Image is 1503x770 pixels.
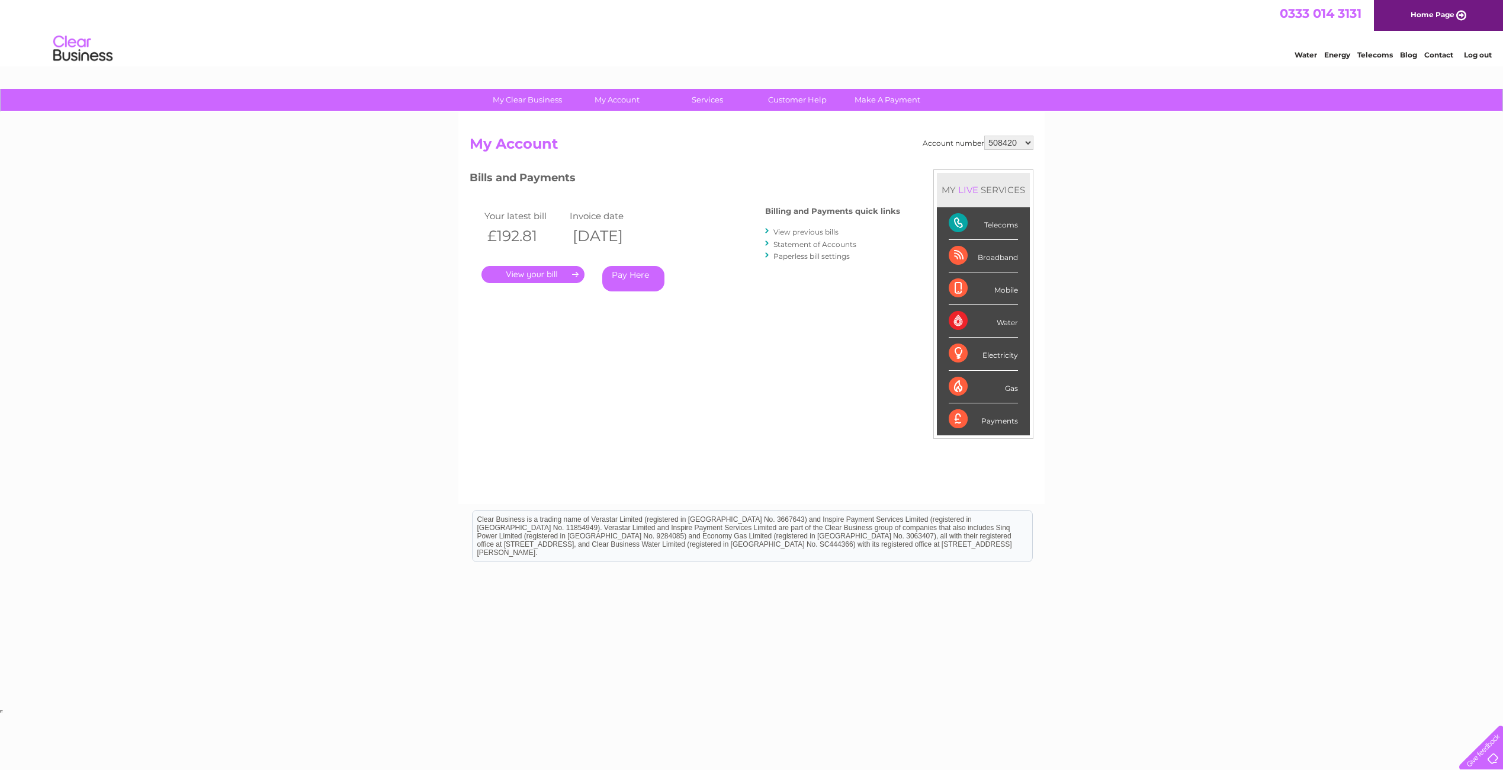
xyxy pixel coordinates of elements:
[749,89,846,111] a: Customer Help
[602,266,664,291] a: Pay Here
[567,208,652,224] td: Invoice date
[473,7,1032,57] div: Clear Business is a trading name of Verastar Limited (registered in [GEOGRAPHIC_DATA] No. 3667643...
[1400,50,1417,59] a: Blog
[478,89,576,111] a: My Clear Business
[567,224,652,248] th: [DATE]
[949,240,1018,272] div: Broadband
[949,403,1018,435] div: Payments
[937,173,1030,207] div: MY SERVICES
[956,184,981,195] div: LIVE
[481,208,567,224] td: Your latest bill
[1464,50,1492,59] a: Log out
[1357,50,1393,59] a: Telecoms
[949,272,1018,305] div: Mobile
[923,136,1033,150] div: Account number
[949,338,1018,370] div: Electricity
[949,207,1018,240] div: Telecoms
[949,305,1018,338] div: Water
[765,207,900,216] h4: Billing and Payments quick links
[773,227,839,236] a: View previous bills
[659,89,756,111] a: Services
[1280,6,1361,21] a: 0333 014 3131
[1424,50,1453,59] a: Contact
[481,266,584,283] a: .
[773,252,850,261] a: Paperless bill settings
[569,89,666,111] a: My Account
[1324,50,1350,59] a: Energy
[949,371,1018,403] div: Gas
[1295,50,1317,59] a: Water
[470,136,1033,158] h2: My Account
[53,31,113,67] img: logo.png
[773,240,856,249] a: Statement of Accounts
[839,89,936,111] a: Make A Payment
[470,169,900,190] h3: Bills and Payments
[481,224,567,248] th: £192.81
